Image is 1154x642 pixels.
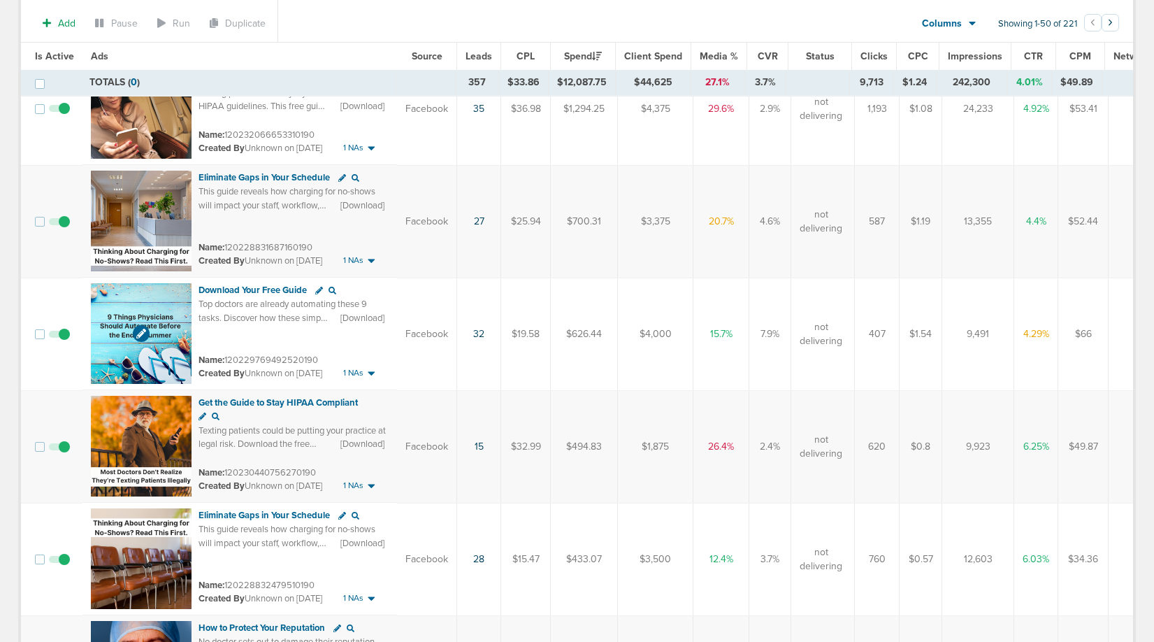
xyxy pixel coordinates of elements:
td: 7.9% [749,278,791,390]
td: 12.4% [693,503,749,615]
td: 3.7% [745,70,786,95]
td: 2.9% [749,52,791,166]
span: Name: [199,355,224,366]
span: [Download] [340,438,384,450]
a: 32 [473,328,484,340]
span: 1 NAs [343,255,363,266]
span: Columns [922,17,962,31]
td: 4.4% [1014,165,1058,278]
small: Unknown on [DATE] [199,255,322,267]
img: Ad image [91,58,192,159]
span: Is Active [35,50,74,62]
td: 2.4% [749,390,791,503]
td: 4.29% [1014,278,1058,390]
span: Source [412,50,442,62]
td: $49.87 [1058,390,1109,503]
span: Created By [199,593,245,604]
span: Status [806,50,835,62]
span: 0 [131,76,137,88]
img: Ad image [91,396,192,497]
td: 620 [855,390,900,503]
span: 1 NAs [343,592,363,604]
span: Name: [199,242,224,253]
td: 26.4% [693,390,749,503]
span: Impressions [948,50,1002,62]
td: $0.8 [900,390,942,503]
td: 3.7% [749,503,791,615]
span: [Download] [340,100,384,113]
span: [Download] [340,537,384,550]
span: This guide reveals how charging for no-shows will impact your staff, workflow, the patient experi... [199,186,382,238]
td: 407 [855,278,900,390]
small: 120232066653310190 [199,129,315,141]
td: $52.44 [1058,165,1109,278]
td: $1,875 [618,390,693,503]
td: 242,300 [936,70,1007,95]
span: not delivering [800,320,842,348]
td: $53.41 [1058,52,1109,166]
td: Facebook [397,503,457,615]
td: $34.36 [1058,503,1109,615]
td: $626.44 [551,278,618,390]
span: Created By [199,480,245,492]
td: Facebook [397,165,457,278]
td: 9,491 [942,278,1014,390]
td: 24,233 [942,52,1014,166]
a: 28 [473,553,484,565]
td: $44,625 [616,70,691,95]
img: Ad image [91,171,192,271]
td: 13,355 [942,165,1014,278]
td: $1.08 [900,52,942,166]
button: Go to next page [1102,14,1119,31]
td: 587 [855,165,900,278]
span: Created By [199,255,245,266]
a: 15 [475,441,484,452]
span: Top doctors are already automating these 9 tasks. Discover how these simple changes can free up y... [199,299,378,364]
span: 1 NAs [343,480,363,492]
span: [Download] [340,199,384,212]
small: 120230440756270190 [199,467,316,478]
td: $12,087.75 [549,70,616,95]
td: 29.6% [693,52,749,166]
td: Facebook [397,390,457,503]
span: Spend [564,50,602,62]
td: $1.19 [900,165,942,278]
td: 6.03% [1014,503,1058,615]
span: 1 NAs [343,142,363,154]
span: not delivering [800,208,842,235]
td: 9,713 [849,70,893,95]
td: $1,294.25 [551,52,618,166]
span: CPC [908,50,928,62]
td: $66 [1058,278,1109,390]
span: CPM [1069,50,1091,62]
td: 357 [456,70,499,95]
td: 15.7% [693,278,749,390]
span: Leads [466,50,492,62]
td: 12,603 [942,503,1014,615]
span: [Download] [340,312,384,324]
span: Eliminate Gaps in Your Schedule [199,172,330,183]
span: Add [58,17,75,29]
td: $15.47 [501,503,551,615]
td: $4,375 [618,52,693,166]
img: Ad image [91,508,192,609]
td: 4.92% [1014,52,1058,166]
span: This guide reveals how charging for no-shows will impact your staff, workflow, the patient experi... [199,524,382,576]
td: $49.89 [1051,70,1102,95]
td: $433.07 [551,503,618,615]
span: Texting patients could be putting your practice at legal risk. Download the free guide to uncover... [199,425,386,478]
span: 1 NAs [343,367,363,379]
ul: Pagination [1084,16,1119,33]
span: Client Spend [624,50,682,62]
small: Unknown on [DATE] [199,142,322,155]
td: $36.98 [501,52,551,166]
td: $4,000 [618,278,693,390]
td: 1,193 [855,52,900,166]
span: Download Your Free Guide [199,285,307,296]
td: Facebook [397,278,457,390]
td: 27.1% [690,70,744,95]
span: Get the Guide to Stay HIPAA Compliant [199,397,358,408]
td: 9,923 [942,390,1014,503]
td: $1.54 [900,278,942,390]
td: $33.86 [499,70,549,95]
